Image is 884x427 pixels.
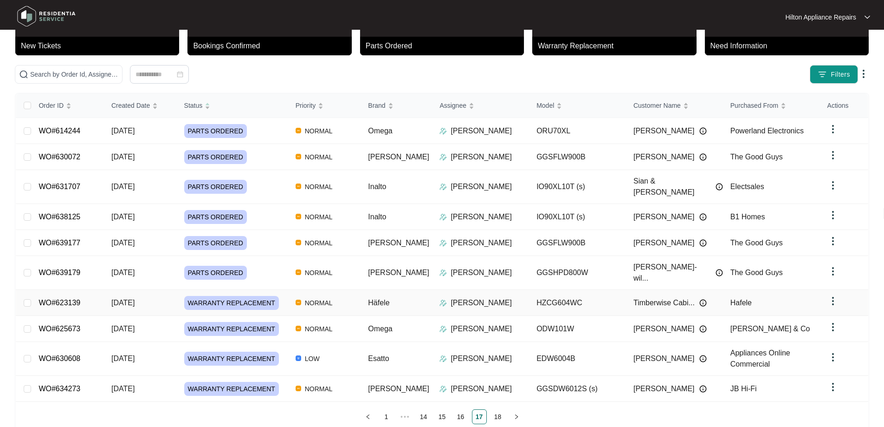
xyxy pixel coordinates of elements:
p: [PERSON_NAME] [451,297,512,309]
span: [DATE] [111,127,135,135]
span: Purchased From [730,100,778,111]
a: 16 [454,410,468,424]
a: WO#639177 [39,239,80,247]
p: Warranty Replacement [538,40,696,52]
a: WO#638125 [39,213,80,221]
img: Vercel Logo [296,240,301,245]
span: [DATE] [111,153,135,161]
span: [PERSON_NAME] [633,151,695,163]
th: Created Date [104,93,177,118]
img: dropdown arrow [827,210,839,221]
th: Actions [820,93,868,118]
span: Filters [831,70,850,79]
img: Vercel Logo [296,386,301,391]
span: [DATE] [111,269,135,276]
li: 16 [453,409,468,424]
img: Assigner Icon [439,299,447,307]
span: [PERSON_NAME] [633,383,695,394]
p: [PERSON_NAME] [451,323,512,335]
span: [PERSON_NAME] [368,385,429,393]
img: Vercel Logo [296,300,301,305]
a: 17 [472,410,486,424]
td: ORU70XL [529,118,626,144]
img: dropdown arrow [827,296,839,307]
img: search-icon [19,70,28,79]
img: Info icon [716,183,723,191]
span: The Good Guys [730,239,783,247]
span: JB Hi-Fi [730,385,757,393]
img: Assigner Icon [439,127,447,135]
img: dropdown arrow [865,15,870,20]
img: Assigner Icon [439,355,447,362]
span: [PERSON_NAME] [633,323,695,335]
img: Info icon [699,299,707,307]
span: NORMAL [301,211,336,223]
p: [PERSON_NAME] [451,151,512,163]
img: dropdown arrow [827,381,839,393]
span: NORMAL [301,267,336,278]
img: Info icon [699,127,707,135]
th: Priority [288,93,361,118]
th: Customer Name [626,93,723,118]
li: 14 [416,409,431,424]
span: WARRANTY REPLACEMENT [184,382,279,396]
span: [PERSON_NAME] [368,269,429,276]
img: Vercel Logo [296,326,301,331]
td: ODW101W [529,316,626,342]
span: NORMAL [301,323,336,335]
span: Powerland Electronics [730,127,804,135]
a: WO#631707 [39,183,80,191]
img: Info icon [699,239,707,247]
span: Omega [368,325,392,333]
span: WARRANTY REPLACEMENT [184,352,279,366]
p: Hilton Appliance Repairs [785,13,856,22]
th: Order ID [31,93,104,118]
span: PARTS ORDERED [184,210,247,224]
p: [PERSON_NAME] [451,181,512,192]
p: [PERSON_NAME] [451,353,512,364]
span: NORMAL [301,237,336,249]
span: [PERSON_NAME] & Co [730,325,810,333]
img: Info icon [699,213,707,221]
span: NORMAL [301,181,336,192]
img: dropdown arrow [827,352,839,363]
span: [DATE] [111,355,135,362]
a: 1 [380,410,394,424]
a: 18 [491,410,505,424]
span: WARRANTY REPLACEMENT [184,322,279,336]
img: filter icon [818,70,827,79]
span: Priority [296,100,316,111]
td: GGSFLW900B [529,144,626,170]
p: [PERSON_NAME] [451,237,512,249]
span: Customer Name [633,100,681,111]
img: Assigner Icon [439,153,447,161]
span: Esatto [368,355,389,362]
span: Order ID [39,100,64,111]
a: 15 [435,410,449,424]
a: WO#623139 [39,299,80,307]
span: Status [184,100,203,111]
span: PARTS ORDERED [184,150,247,164]
span: Sian & [PERSON_NAME] [633,176,711,198]
span: The Good Guys [730,153,783,161]
span: PARTS ORDERED [184,124,247,138]
span: [PERSON_NAME]-wil... [633,262,711,284]
th: Model [529,93,626,118]
p: New Tickets [21,40,179,52]
span: PARTS ORDERED [184,266,247,280]
p: Bookings Confirmed [193,40,351,52]
li: Previous 5 Pages [398,409,413,424]
span: Model [536,100,554,111]
span: Created Date [111,100,150,111]
button: left [361,409,375,424]
span: left [365,414,371,420]
span: [PERSON_NAME] [633,211,695,223]
img: dropdown arrow [858,68,869,79]
span: [PERSON_NAME] [368,153,429,161]
th: Assignee [432,93,529,118]
li: 18 [490,409,505,424]
a: WO#630072 [39,153,80,161]
img: dropdown arrow [827,236,839,247]
span: PARTS ORDERED [184,236,247,250]
span: Häfele [368,299,389,307]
